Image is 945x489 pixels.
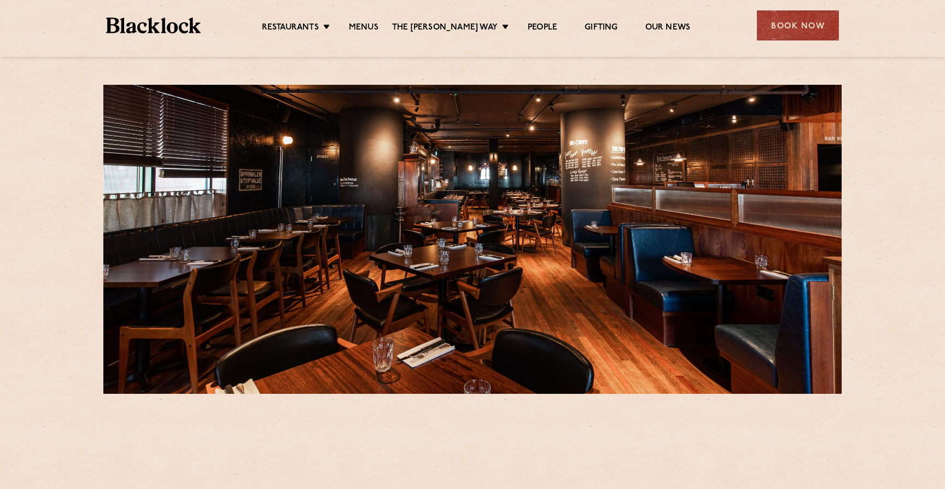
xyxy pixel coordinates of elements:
a: Gifting [585,22,617,34]
div: Book Now [757,10,839,40]
a: Menus [349,22,378,34]
img: BL_Textured_Logo-footer-cropped.svg [106,18,201,33]
a: Restaurants [262,22,319,34]
a: The [PERSON_NAME] Way [392,22,498,34]
a: People [528,22,557,34]
a: Our News [645,22,691,34]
